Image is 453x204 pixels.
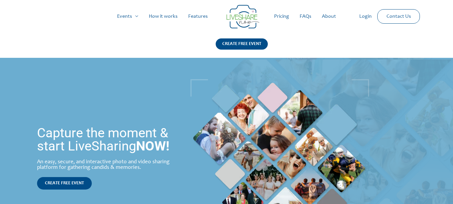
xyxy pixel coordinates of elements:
[45,181,84,186] span: CREATE FREE EVENT
[294,6,317,27] a: FAQs
[144,6,183,27] a: How it works
[112,6,144,27] a: Events
[216,38,268,50] div: CREATE FREE EVENT
[381,10,416,23] a: Contact Us
[354,6,377,27] a: Login
[11,6,442,27] nav: Site Navigation
[269,6,294,27] a: Pricing
[37,126,180,153] h1: Capture the moment & start LiveSharing
[136,138,169,154] strong: NOW!
[317,6,341,27] a: About
[226,5,259,29] img: LiveShare logo - Capture & Share Event Memories
[183,6,213,27] a: Features
[37,177,92,190] a: CREATE FREE EVENT
[37,159,180,170] div: An easy, secure, and interactive photo and video sharing platform for gathering candids & memories.
[216,38,268,58] a: CREATE FREE EVENT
